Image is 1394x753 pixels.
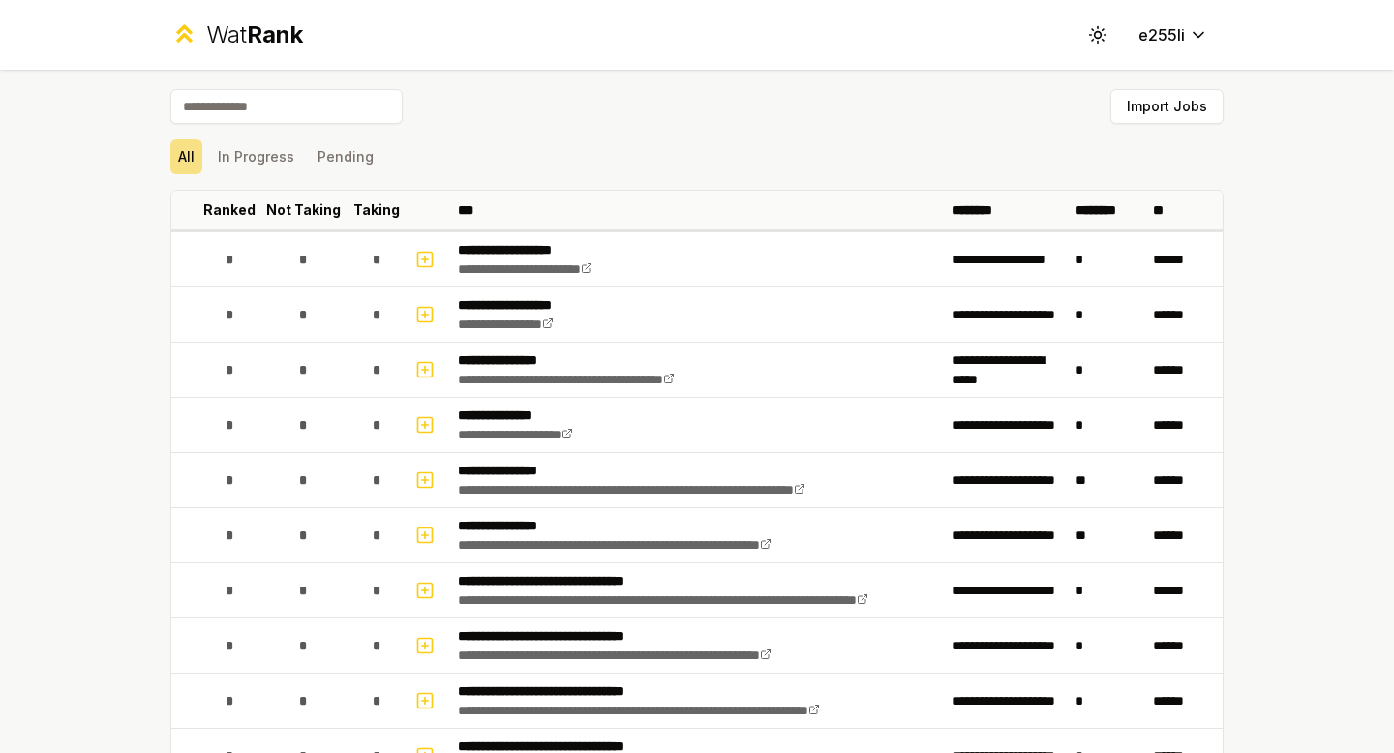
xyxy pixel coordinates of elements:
[353,200,400,220] p: Taking
[210,139,302,174] button: In Progress
[1110,89,1224,124] button: Import Jobs
[170,139,202,174] button: All
[170,19,303,50] a: WatRank
[1138,23,1185,46] span: e255li
[247,20,303,48] span: Rank
[206,19,303,50] div: Wat
[203,200,256,220] p: Ranked
[266,200,341,220] p: Not Taking
[310,139,381,174] button: Pending
[1123,17,1224,52] button: e255li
